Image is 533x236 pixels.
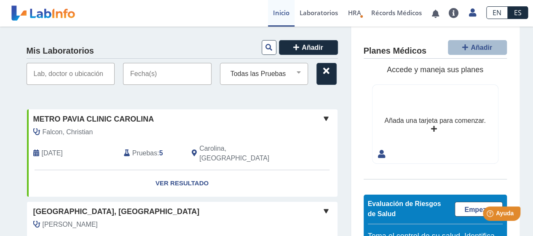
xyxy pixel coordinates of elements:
[118,144,185,164] div: :
[132,148,157,158] span: Pruebas
[471,44,492,51] span: Añadir
[508,6,528,19] a: ES
[199,144,292,164] span: Carolina, PR
[33,206,200,217] span: [GEOGRAPHIC_DATA], [GEOGRAPHIC_DATA]
[458,203,524,227] iframe: Help widget launcher
[33,114,154,125] span: Metro Pavia Clinic Carolina
[387,65,483,74] span: Accede y maneja sus planes
[455,202,503,217] a: Empezar
[348,8,361,17] span: HRA
[364,46,426,56] h4: Planes Médicos
[42,148,63,158] span: 2023-12-08
[302,44,323,51] span: Añadir
[27,63,115,85] input: Lab, doctor o ubicación
[159,149,163,157] b: 5
[43,220,98,230] span: Banchs, Hector
[279,40,338,55] button: Añadir
[123,63,212,85] input: Fecha(s)
[486,6,508,19] a: EN
[27,170,337,197] a: Ver Resultado
[368,200,441,217] span: Evaluación de Riesgos de Salud
[43,127,93,137] span: Falcon, Christian
[384,116,485,126] div: Añada una tarjeta para comenzar.
[27,46,94,56] h4: Mis Laboratorios
[448,40,507,55] button: Añadir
